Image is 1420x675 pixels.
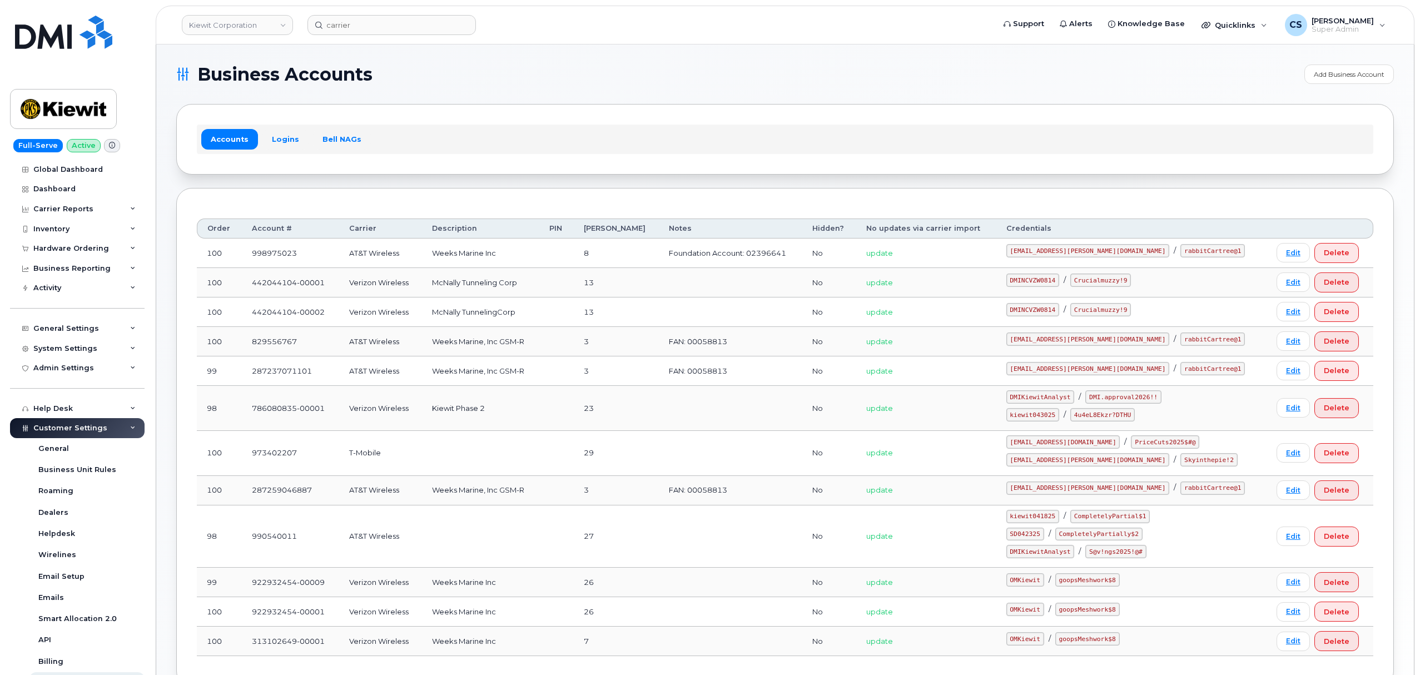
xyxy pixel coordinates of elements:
th: Description [422,219,539,239]
span: / [1049,634,1051,643]
td: 100 [197,597,242,627]
td: No [802,627,856,656]
td: 99 [197,568,242,597]
td: No [802,239,856,268]
td: 829556767 [242,327,339,356]
button: Delete [1314,527,1359,547]
span: update [866,637,893,646]
code: OMKiewit [1006,573,1044,587]
code: rabbitCartree@1 [1180,362,1245,375]
td: 26 [574,568,659,597]
td: Weeks Marine, Inc GSM-R [422,327,539,356]
td: AT&T Wireless [339,356,422,386]
code: PriceCuts2025$#@ [1131,435,1199,449]
td: AT&T Wireless [339,476,422,505]
span: Delete [1324,485,1349,495]
span: / [1064,305,1066,314]
td: 23 [574,386,659,431]
span: / [1049,529,1051,538]
a: Edit [1277,243,1310,262]
td: 100 [197,268,242,297]
span: / [1064,275,1066,284]
code: CompletelyPartial$1 [1070,510,1150,523]
span: / [1064,511,1066,520]
td: Verizon Wireless [339,297,422,327]
a: Edit [1277,480,1310,500]
span: Delete [1324,277,1349,287]
td: 786080835-00001 [242,386,339,431]
span: update [866,249,893,257]
td: FAN: 00058813 [659,356,802,386]
code: S@v!ngs2025!@# [1085,545,1146,558]
a: Bell NAGs [313,129,371,149]
span: update [866,532,893,540]
td: No [802,356,856,386]
th: Hidden? [802,219,856,239]
span: / [1049,575,1051,584]
th: PIN [539,219,574,239]
td: McNally Tunneling Corp [422,268,539,297]
td: Weeks Marine Inc [422,239,539,268]
td: 100 [197,627,242,656]
span: update [866,278,893,287]
td: 442044104-00001 [242,268,339,297]
td: 973402207 [242,431,339,476]
td: No [802,505,856,568]
button: Delete [1314,361,1359,381]
code: Skyinthepie!2 [1180,453,1237,466]
iframe: Messenger Launcher [1372,627,1412,667]
a: Edit [1277,302,1310,321]
code: DMINCVZW0814 [1006,274,1059,287]
td: No [802,568,856,597]
td: 99 [197,356,242,386]
code: 4u4eL8Ekzr?DTHU [1070,408,1135,421]
code: rabbitCartree@1 [1180,482,1245,495]
code: DMIKiewitAnalyst [1006,545,1075,558]
a: Logins [262,129,309,149]
span: update [866,485,893,494]
span: Delete [1324,336,1349,346]
td: McNally TunnelingCorp [422,297,539,327]
span: Delete [1324,247,1349,258]
button: Delete [1314,443,1359,463]
a: Edit [1277,272,1310,292]
button: Delete [1314,272,1359,292]
span: Business Accounts [197,66,373,83]
th: [PERSON_NAME] [574,219,659,239]
a: Edit [1277,443,1310,463]
span: Delete [1324,636,1349,647]
code: CompletelyPartially$2 [1055,528,1143,541]
td: 313102649-00001 [242,627,339,656]
td: No [802,327,856,356]
code: DMI.approval2026!! [1085,390,1161,404]
td: 442044104-00002 [242,297,339,327]
button: Delete [1314,331,1359,351]
code: [EMAIL_ADDRESS][PERSON_NAME][DOMAIN_NAME] [1006,453,1170,466]
td: 922932454-00001 [242,597,339,627]
code: [EMAIL_ADDRESS][PERSON_NAME][DOMAIN_NAME] [1006,362,1170,375]
th: Credentials [996,219,1267,239]
code: [EMAIL_ADDRESS][PERSON_NAME][DOMAIN_NAME] [1006,482,1170,495]
a: Edit [1277,632,1310,651]
td: Weeks Marine Inc [422,627,539,656]
span: / [1064,410,1066,419]
span: / [1049,604,1051,613]
td: No [802,386,856,431]
a: Edit [1277,398,1310,418]
td: 26 [574,597,659,627]
button: Delete [1314,480,1359,500]
span: Delete [1324,403,1349,413]
td: Verizon Wireless [339,568,422,597]
span: Delete [1324,607,1349,617]
td: 998975023 [242,239,339,268]
code: DMIKiewitAnalyst [1006,390,1075,404]
span: Delete [1324,531,1349,542]
td: 100 [197,297,242,327]
td: 100 [197,476,242,505]
td: No [802,476,856,505]
code: [EMAIL_ADDRESS][DOMAIN_NAME] [1006,435,1120,449]
span: / [1079,392,1081,401]
td: Verizon Wireless [339,627,422,656]
code: rabbitCartree@1 [1180,332,1245,346]
a: Edit [1277,527,1310,546]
